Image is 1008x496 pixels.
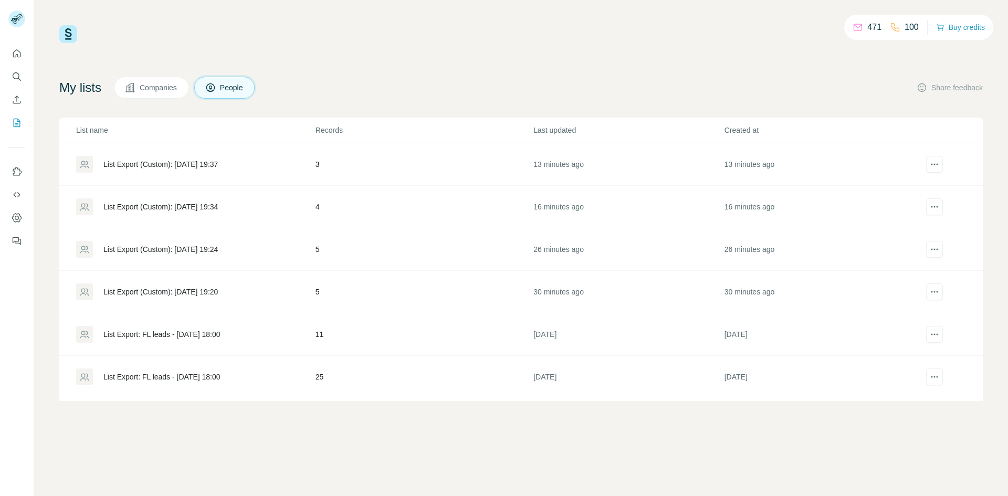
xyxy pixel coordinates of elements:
[315,186,533,228] td: 4
[59,79,101,96] h4: My lists
[315,228,533,271] td: 5
[315,271,533,313] td: 5
[533,313,723,356] td: [DATE]
[315,356,533,398] td: 25
[917,82,983,93] button: Share feedback
[8,90,25,109] button: Enrich CSV
[103,159,218,170] div: List Export (Custom): [DATE] 19:37
[533,271,723,313] td: 30 minutes ago
[533,356,723,398] td: [DATE]
[533,398,723,441] td: [DATE]
[724,313,915,356] td: [DATE]
[76,125,314,135] p: List name
[8,44,25,63] button: Quick start
[315,313,533,356] td: 11
[926,283,943,300] button: actions
[533,143,723,186] td: 13 minutes ago
[8,113,25,132] button: My lists
[926,326,943,343] button: actions
[8,231,25,250] button: Feedback
[724,186,915,228] td: 16 minutes ago
[103,329,220,340] div: List Export: FL leads - [DATE] 18:00
[867,21,881,34] p: 471
[8,162,25,181] button: Use Surfe on LinkedIn
[103,202,218,212] div: List Export (Custom): [DATE] 19:34
[724,271,915,313] td: 30 minutes ago
[724,398,915,441] td: [DATE]
[936,20,985,35] button: Buy credits
[316,125,532,135] p: Records
[103,372,220,382] div: List Export: FL leads - [DATE] 18:00
[103,287,218,297] div: List Export (Custom): [DATE] 19:20
[724,125,914,135] p: Created at
[8,185,25,204] button: Use Surfe API
[315,398,533,441] td: 8
[926,368,943,385] button: actions
[59,25,77,43] img: Surfe Logo
[926,156,943,173] button: actions
[905,21,919,34] p: 100
[926,241,943,258] button: actions
[8,67,25,86] button: Search
[220,82,244,93] span: People
[724,228,915,271] td: 26 minutes ago
[724,356,915,398] td: [DATE]
[103,244,218,255] div: List Export (Custom): [DATE] 19:24
[724,143,915,186] td: 13 minutes ago
[533,125,723,135] p: Last updated
[533,228,723,271] td: 26 minutes ago
[315,143,533,186] td: 3
[140,82,178,93] span: Companies
[926,198,943,215] button: actions
[8,208,25,227] button: Dashboard
[533,186,723,228] td: 16 minutes ago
